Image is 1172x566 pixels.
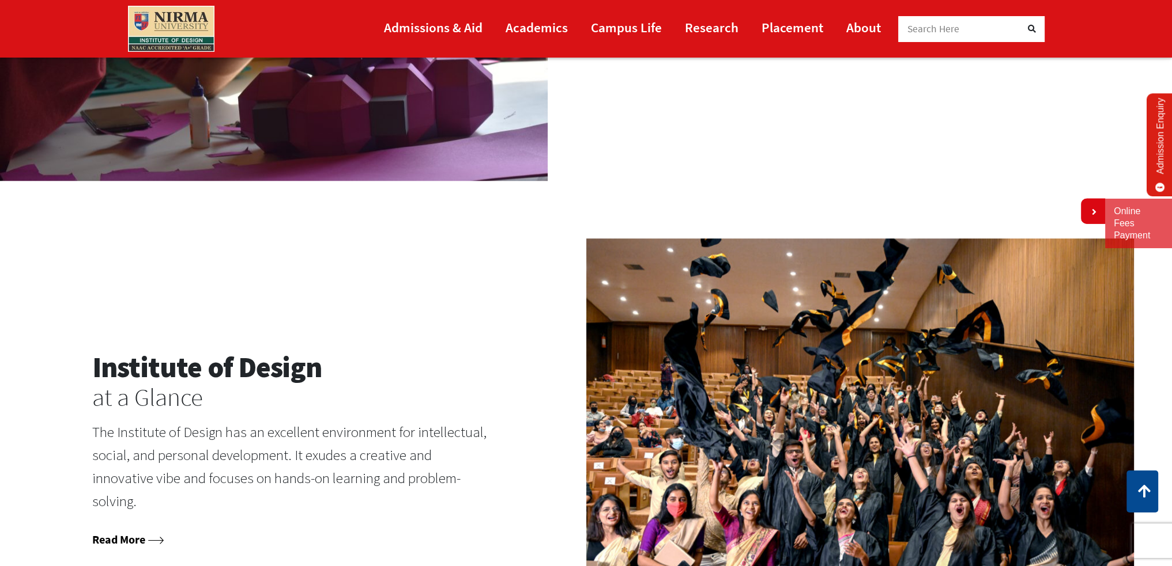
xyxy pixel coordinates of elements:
a: Placement [762,14,823,40]
a: Admissions & Aid [384,14,483,40]
span: Search Here [907,22,960,35]
a: Research [685,14,738,40]
p: The Institute of Design has an excellent environment for intellectual, social, and personal devel... [92,421,494,512]
a: Campus Life [591,14,662,40]
h3: at a Glance [92,385,494,409]
img: main_logo [128,6,214,52]
a: Academics [506,14,568,40]
a: About [846,14,881,40]
a: Online Fees Payment [1114,206,1163,241]
a: Read More [92,532,164,546]
h2: Institute of Design [92,350,494,385]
